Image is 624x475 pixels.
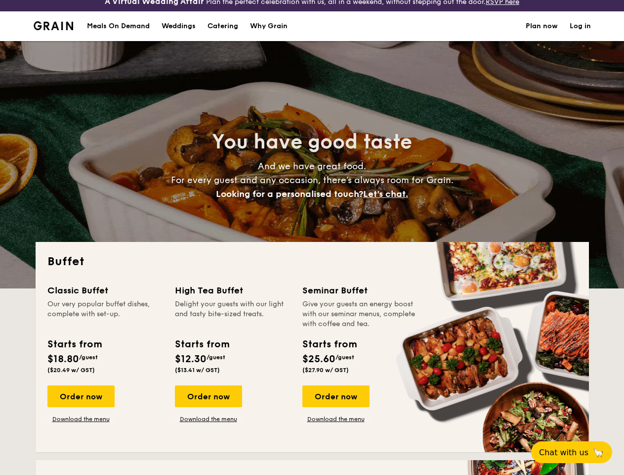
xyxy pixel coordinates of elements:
span: Looking for a personalised touch? [216,189,363,199]
a: Catering [202,11,244,41]
span: ($13.41 w/ GST) [175,367,220,374]
a: Log in [570,11,591,41]
h1: Catering [208,11,238,41]
div: Weddings [162,11,196,41]
div: Order now [175,385,242,407]
a: Weddings [156,11,202,41]
div: Starts from [175,337,229,352]
div: Delight your guests with our light and tasty bite-sized treats. [175,299,291,329]
div: Starts from [47,337,101,352]
a: Meals On Demand [81,11,156,41]
span: You have good taste [212,130,412,154]
span: ($27.90 w/ GST) [302,367,349,374]
div: Order now [47,385,115,407]
span: And we have great food. For every guest and any occasion, there’s always room for Grain. [171,161,454,199]
span: $12.30 [175,353,207,365]
button: Chat with us🦙 [531,441,612,463]
span: /guest [335,354,354,361]
a: Why Grain [244,11,293,41]
div: Classic Buffet [47,284,163,297]
div: Give your guests an energy boost with our seminar menus, complete with coffee and tea. [302,299,418,329]
a: Download the menu [302,415,370,423]
div: Our very popular buffet dishes, complete with set-up. [47,299,163,329]
span: Chat with us [539,448,588,457]
div: Starts from [302,337,356,352]
span: 🦙 [592,447,604,458]
div: Why Grain [250,11,288,41]
div: Seminar Buffet [302,284,418,297]
div: Order now [302,385,370,407]
div: High Tea Buffet [175,284,291,297]
span: /guest [79,354,98,361]
div: Meals On Demand [87,11,150,41]
a: Plan now [526,11,558,41]
span: ($20.49 w/ GST) [47,367,95,374]
span: $18.80 [47,353,79,365]
a: Download the menu [47,415,115,423]
span: $25.60 [302,353,335,365]
h2: Buffet [47,254,577,270]
img: Grain [34,21,74,30]
a: Download the menu [175,415,242,423]
a: Logotype [34,21,74,30]
span: Let's chat. [363,189,408,199]
span: /guest [207,354,225,361]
